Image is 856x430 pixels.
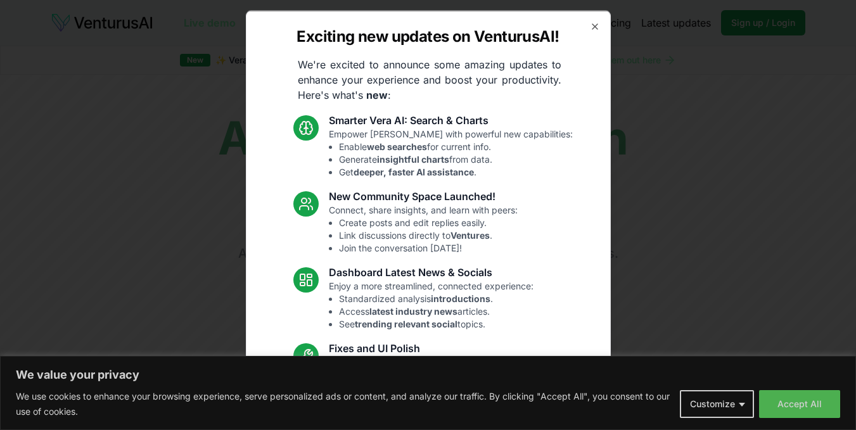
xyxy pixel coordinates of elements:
[369,305,457,316] strong: latest industry news
[339,216,518,229] li: Create posts and edit replies easily.
[450,229,490,240] strong: Ventures
[339,368,524,381] li: Resolved Vera chart loading issue.
[339,305,533,317] li: Access articles.
[339,241,518,254] li: Join the conversation [DATE]!
[339,292,533,305] li: Standardized analysis .
[339,165,573,178] li: Get .
[329,340,524,355] h3: Fixes and UI Polish
[366,88,388,101] strong: new
[329,203,518,254] p: Connect, share insights, and learn with peers:
[339,229,518,241] li: Link discussions directly to .
[329,112,573,127] h3: Smarter Vera AI: Search & Charts
[329,279,533,330] p: Enjoy a more streamlined, connected experience:
[297,26,559,46] h2: Exciting new updates on VenturusAI!
[354,166,474,177] strong: deeper, faster AI assistance
[367,141,427,151] strong: web searches
[339,393,524,406] li: Enhanced overall UI consistency.
[329,188,518,203] h3: New Community Space Launched!
[339,140,573,153] li: Enable for current info.
[431,293,490,303] strong: introductions
[339,317,533,330] li: See topics.
[339,153,573,165] li: Generate from data.
[355,318,457,329] strong: trending relevant social
[329,355,524,406] p: Smoother performance and improved usability:
[329,127,573,178] p: Empower [PERSON_NAME] with powerful new capabilities:
[288,56,572,102] p: We're excited to announce some amazing updates to enhance your experience and boost your producti...
[339,381,524,393] li: Fixed mobile chat & sidebar glitches.
[329,264,533,279] h3: Dashboard Latest News & Socials
[377,153,449,164] strong: insightful charts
